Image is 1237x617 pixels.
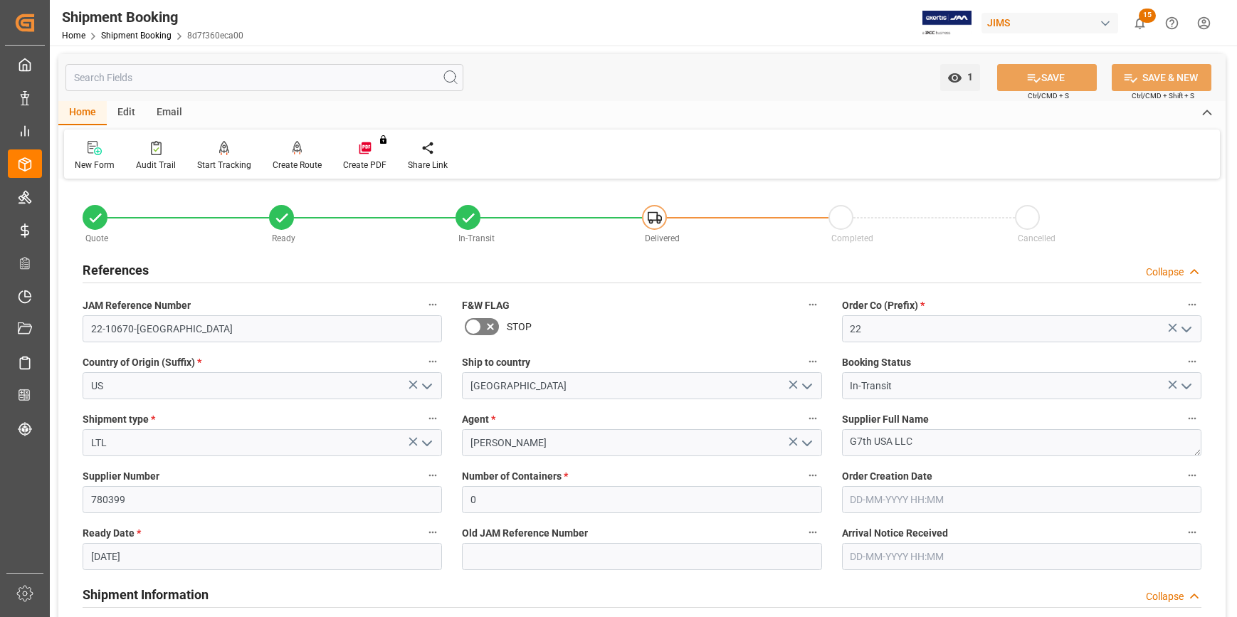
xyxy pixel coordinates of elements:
[842,526,948,541] span: Arrival Notice Received
[940,64,980,91] button: open menu
[1183,466,1201,485] button: Order Creation Date
[1183,295,1201,314] button: Order Co (Prefix) *
[462,469,568,484] span: Number of Containers
[1174,318,1196,340] button: open menu
[416,432,437,454] button: open menu
[842,429,1201,456] textarea: G7th USA LLC
[507,320,532,334] span: STOP
[423,295,442,314] button: JAM Reference Number
[842,543,1201,570] input: DD-MM-YYYY HH:MM
[83,372,442,399] input: Type to search/select
[458,233,495,243] span: In-Transit
[83,298,191,313] span: JAM Reference Number
[423,523,442,542] button: Ready Date *
[842,412,929,427] span: Supplier Full Name
[1124,7,1156,39] button: show 15 new notifications
[645,233,680,243] span: Delivered
[1183,409,1201,428] button: Supplier Full Name
[462,298,510,313] span: F&W FLAG
[136,159,176,172] div: Audit Trail
[842,298,925,313] span: Order Co (Prefix)
[1139,9,1156,23] span: 15
[842,486,1201,513] input: DD-MM-YYYY HH:MM
[408,159,448,172] div: Share Link
[83,526,141,541] span: Ready Date
[101,31,172,41] a: Shipment Booking
[1146,265,1184,280] div: Collapse
[1156,7,1188,39] button: Help Center
[1174,375,1196,397] button: open menu
[795,375,816,397] button: open menu
[146,101,193,125] div: Email
[107,101,146,125] div: Edit
[462,526,588,541] span: Old JAM Reference Number
[981,9,1124,36] button: JIMS
[62,31,85,41] a: Home
[83,469,159,484] span: Supplier Number
[423,409,442,428] button: Shipment type *
[1146,589,1184,604] div: Collapse
[273,159,322,172] div: Create Route
[842,469,932,484] span: Order Creation Date
[1112,64,1211,91] button: SAVE & NEW
[58,101,107,125] div: Home
[1028,90,1069,101] span: Ctrl/CMD + S
[62,6,243,28] div: Shipment Booking
[75,159,115,172] div: New Form
[83,412,155,427] span: Shipment type
[804,295,822,314] button: F&W FLAG
[795,432,816,454] button: open menu
[1132,90,1194,101] span: Ctrl/CMD + Shift + S
[804,523,822,542] button: Old JAM Reference Number
[85,233,108,243] span: Quote
[83,260,149,280] h2: References
[804,466,822,485] button: Number of Containers *
[423,352,442,371] button: Country of Origin (Suffix) *
[842,355,911,370] span: Booking Status
[83,355,201,370] span: Country of Origin (Suffix)
[462,412,495,427] span: Agent
[1018,233,1056,243] span: Cancelled
[416,375,437,397] button: open menu
[831,233,873,243] span: Completed
[83,585,209,604] h2: Shipment Information
[1183,523,1201,542] button: Arrival Notice Received
[962,71,973,83] span: 1
[997,64,1097,91] button: SAVE
[197,159,251,172] div: Start Tracking
[272,233,295,243] span: Ready
[65,64,463,91] input: Search Fields
[1183,352,1201,371] button: Booking Status
[423,466,442,485] button: Supplier Number
[83,543,442,570] input: DD-MM-YYYY
[981,13,1118,33] div: JIMS
[804,352,822,371] button: Ship to country
[462,355,530,370] span: Ship to country
[804,409,822,428] button: Agent *
[922,11,972,36] img: Exertis%20JAM%20-%20Email%20Logo.jpg_1722504956.jpg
